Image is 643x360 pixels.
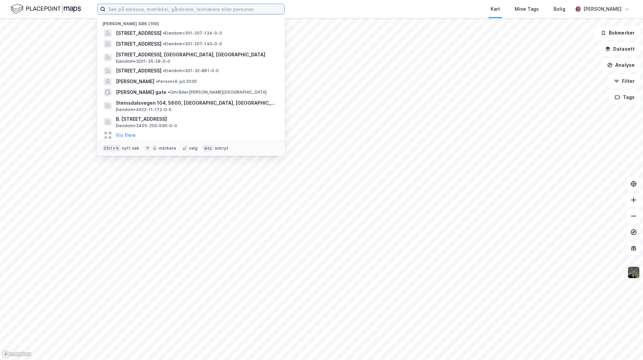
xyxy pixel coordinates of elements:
[610,328,643,360] iframe: Chat Widget
[203,145,213,152] div: esc
[116,40,161,48] span: [STREET_ADDRESS]
[156,79,158,84] span: •
[116,51,277,59] span: [STREET_ADDRESS], [GEOGRAPHIC_DATA], [GEOGRAPHIC_DATA]
[2,350,31,358] a: Mapbox homepage
[163,31,165,36] span: •
[116,59,170,64] span: Eiendom • 3201-35-28-0-0
[515,5,539,13] div: Mine Tags
[122,146,140,151] div: nytt søk
[159,146,176,151] div: markere
[116,29,161,37] span: [STREET_ADDRESS]
[608,74,640,88] button: Filter
[609,91,640,104] button: Tags
[554,5,565,13] div: Bolig
[116,78,154,86] span: [PERSON_NAME]
[116,115,277,123] span: B. [STREET_ADDRESS]
[116,123,177,128] span: Eiendom • 3405-200-690-0-0
[601,58,640,72] button: Analyse
[163,41,165,46] span: •
[156,79,197,84] span: Person • 6. juli 2000
[116,67,161,75] span: [STREET_ADDRESS]
[105,4,284,14] input: Søk på adresse, matrikkel, gårdeiere, leietakere eller personer
[163,68,165,73] span: •
[116,107,172,112] span: Eiendom • 4622-11-172-0-0
[491,5,500,13] div: Kart
[595,26,640,40] button: Bokmerker
[163,41,222,47] span: Eiendom • 301-207-140-0-0
[116,131,136,139] button: Vis flere
[163,31,222,36] span: Eiendom • 301-207-134-0-0
[189,146,198,151] div: velg
[215,146,228,151] div: avbryt
[97,16,285,28] div: [PERSON_NAME] søk (100)
[11,3,81,15] img: logo.f888ab2527a4732fd821a326f86c7f29.svg
[627,266,640,279] img: 9k=
[163,68,219,73] span: Eiendom • 301-32-881-0-0
[116,99,277,107] span: Steinsdalsvegen 104, 5600, [GEOGRAPHIC_DATA], [GEOGRAPHIC_DATA]
[610,328,643,360] div: Kontrollprogram for chat
[116,88,166,96] span: [PERSON_NAME] gate
[168,90,170,95] span: •
[583,5,622,13] div: [PERSON_NAME]
[599,42,640,56] button: Datasett
[168,90,267,95] span: Område • [PERSON_NAME][GEOGRAPHIC_DATA]
[102,145,121,152] div: Ctrl + k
